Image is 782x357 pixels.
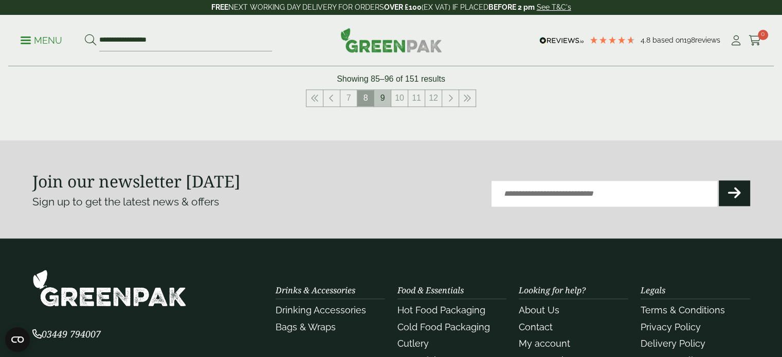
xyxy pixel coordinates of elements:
p: Showing 85–96 of 151 results [337,73,445,85]
i: My Account [730,35,742,46]
a: 11 [408,90,425,106]
a: My account [519,338,570,349]
a: 7 [340,90,357,106]
p: Menu [21,34,62,47]
a: Hot Food Packaging [397,305,485,315]
span: reviews [695,36,720,44]
strong: BEFORE 2 pm [488,3,535,11]
a: Privacy Policy [641,322,701,332]
a: Contact [519,322,553,332]
a: 12 [425,90,442,106]
img: REVIEWS.io [539,37,584,44]
a: Cold Food Packaging [397,322,490,332]
a: Drinking Accessories [276,305,366,315]
a: About Us [519,305,559,315]
strong: OVER £100 [384,3,422,11]
a: 0 [749,33,761,48]
span: 0 [758,30,768,40]
a: Delivery Policy [641,338,705,349]
img: GreenPak Supplies [32,269,187,307]
div: 4.79 Stars [589,35,635,45]
a: See T&C's [537,3,571,11]
a: Bags & Wraps [276,322,336,332]
span: 198 [684,36,695,44]
span: 8 [357,90,374,106]
a: 03449 794007 [32,330,101,340]
a: 9 [374,90,391,106]
span: 03449 794007 [32,328,101,340]
a: Cutlery [397,338,429,349]
button: Open CMP widget [5,327,30,352]
strong: Join our newsletter [DATE] [32,170,241,192]
img: GreenPak Supplies [340,28,442,52]
span: 4.8 [641,36,652,44]
a: 10 [391,90,408,106]
p: Sign up to get the latest news & offers [32,194,355,210]
span: Based on [652,36,684,44]
a: Menu [21,34,62,45]
strong: FREE [211,3,228,11]
a: Terms & Conditions [641,305,725,315]
i: Cart [749,35,761,46]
